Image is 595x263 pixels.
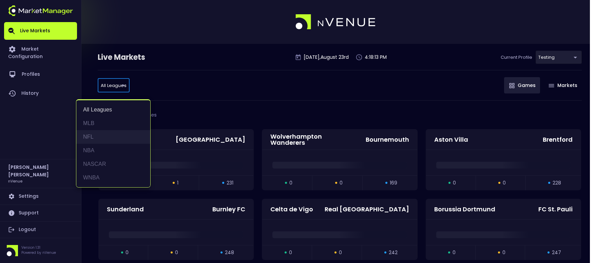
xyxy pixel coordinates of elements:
[76,171,150,185] li: WNBA
[76,117,150,130] li: MLB
[76,103,150,117] li: All Leagues
[76,144,150,157] li: NBA
[76,157,150,171] li: NASCAR
[76,130,150,144] li: NFL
